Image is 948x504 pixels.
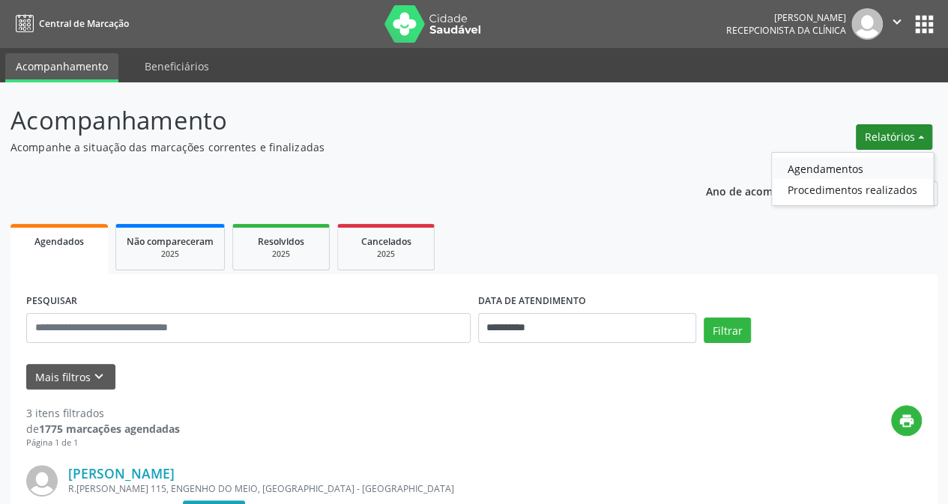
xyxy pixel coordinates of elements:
label: DATA DE ATENDIMENTO [478,290,586,313]
a: Procedimentos realizados [772,179,933,200]
button: apps [911,11,938,37]
a: Agendamentos [772,158,933,179]
button:  [883,8,911,40]
div: 2025 [127,249,214,260]
a: Central de Marcação [10,11,129,36]
p: Acompanhe a situação das marcações correntes e finalizadas [10,139,659,155]
img: img [26,465,58,497]
div: 2025 [244,249,318,260]
i: print [899,413,915,429]
a: [PERSON_NAME] [68,465,175,482]
span: Resolvidos [258,235,304,248]
strong: 1775 marcações agendadas [39,422,180,436]
span: Agendados [34,235,84,248]
p: Ano de acompanhamento [706,181,839,200]
span: Central de Marcação [39,17,129,30]
div: [PERSON_NAME] [726,11,846,24]
a: Beneficiários [134,53,220,79]
span: Cancelados [361,235,411,248]
i: keyboard_arrow_down [91,368,107,385]
label: PESQUISAR [26,290,77,313]
span: Recepcionista da clínica [726,24,846,37]
button: Relatórios [856,124,932,150]
button: print [891,405,922,436]
span: Não compareceram [127,235,214,248]
img: img [851,8,883,40]
ul: Relatórios [771,152,934,206]
div: Página 1 de 1 [26,437,180,449]
div: de [26,421,180,437]
a: Acompanhamento [5,53,118,82]
button: Mais filtroskeyboard_arrow_down [26,364,115,390]
i:  [889,13,905,30]
button: Filtrar [704,318,751,343]
div: 3 itens filtrados [26,405,180,421]
div: R.[PERSON_NAME] 115, ENGENHO DO MEIO, [GEOGRAPHIC_DATA] - [GEOGRAPHIC_DATA] [68,482,697,495]
div: 2025 [348,249,423,260]
p: Acompanhamento [10,102,659,139]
